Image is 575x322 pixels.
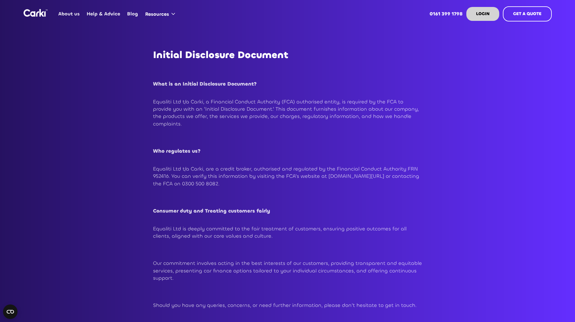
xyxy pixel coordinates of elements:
p: Equaliti Ltd t/a Carki, are a credit broker, authorised and regulated by the Financial Conduct Au... [153,165,422,187]
div: Resources [145,11,169,18]
strong: What is an Initial Disclosure Document? [153,81,257,87]
a: 0161 399 1798 [426,2,466,26]
a: GET A QUOTE [503,6,552,21]
h2: ‍ [153,67,422,77]
a: home [24,9,48,17]
h2: ‍ [153,246,422,257]
a: About us [55,2,83,26]
h2: ‍ [153,288,422,299]
p: Equaliti Ltd t/a Carki, a Financial Conduct Authority (FCA) authorised entity, is required by the... [153,98,422,128]
strong: Consumer duty and Treating customers fairly [153,208,270,214]
strong: 0161 399 1798 [430,11,463,17]
button: Open CMP widget [3,304,18,319]
strong: Who regulates us? [153,148,201,154]
p: Our commitment involves acting in the best interests of our customers, providing transparent and ... [153,260,422,282]
h2: ‍ [153,134,422,145]
div: Resources [142,2,181,25]
h2: ‍ [153,194,422,204]
p: Equaliti Ltd is deeply committed to the fair treatment of customers, ensuring positive outcomes f... [153,225,422,240]
strong: LOGIN [476,11,490,17]
p: Should you have any queries, concerns, or need further information, please don’t hesitate to get ... [153,302,422,309]
strong: Initial Disclosure Document [153,49,288,61]
a: Blog [124,2,142,26]
img: Logo [24,9,48,17]
a: Help & Advice [83,2,124,26]
a: LOGIN [466,7,499,21]
strong: GET A QUOTE [513,11,541,17]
